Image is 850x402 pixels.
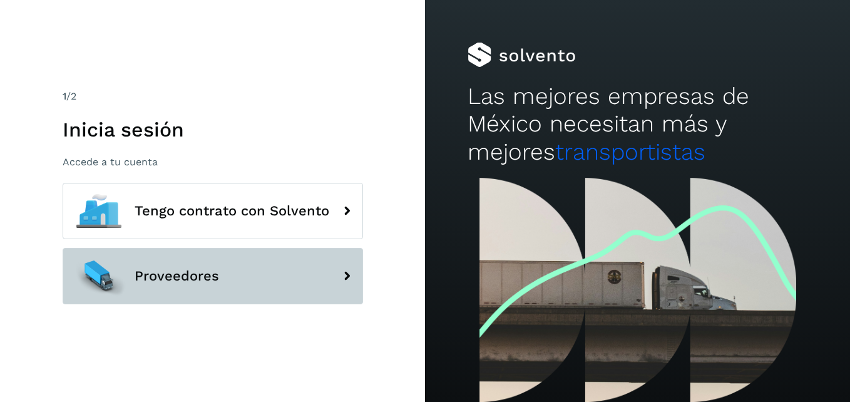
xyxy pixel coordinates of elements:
p: Accede a tu cuenta [63,156,363,168]
h1: Inicia sesión [63,118,363,142]
h2: Las mejores empresas de México necesitan más y mejores [468,83,807,166]
span: Tengo contrato con Solvento [135,204,329,219]
button: Proveedores [63,248,363,304]
button: Tengo contrato con Solvento [63,183,363,239]
span: Proveedores [135,269,219,284]
span: 1 [63,90,66,102]
div: /2 [63,89,363,104]
span: transportistas [555,138,705,165]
